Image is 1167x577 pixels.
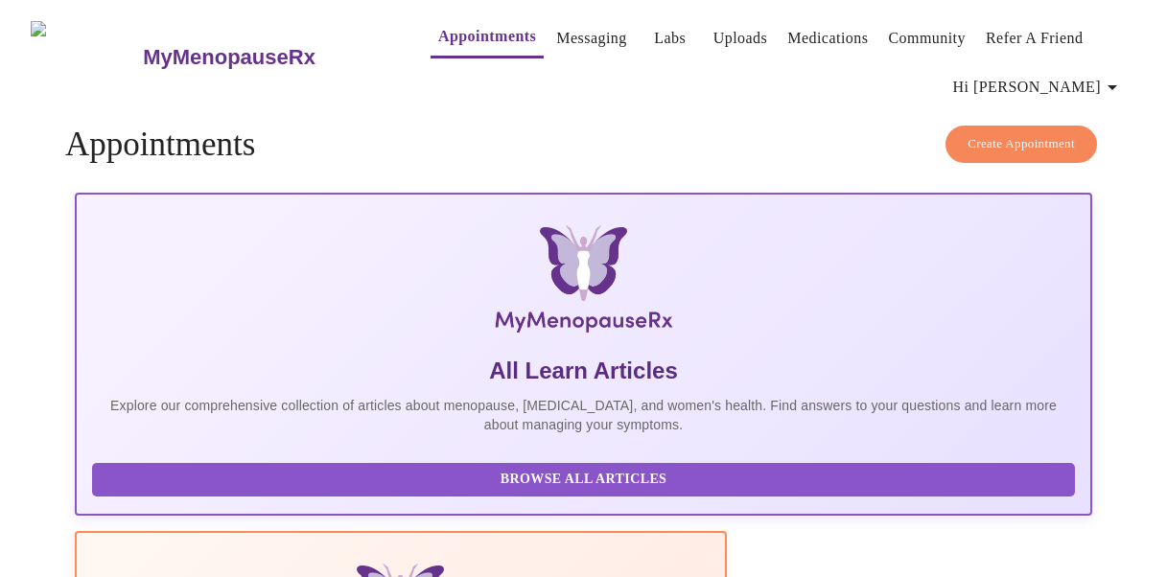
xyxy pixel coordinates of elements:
h3: MyMenopauseRx [143,45,315,70]
a: Messaging [556,25,626,52]
span: Browse All Articles [111,468,1056,492]
span: Hi [PERSON_NAME] [953,74,1124,101]
button: Messaging [548,19,634,58]
button: Browse All Articles [92,463,1075,496]
button: Hi [PERSON_NAME] [945,68,1132,106]
a: Medications [787,25,868,52]
img: MyMenopauseRx Logo [31,21,141,93]
button: Appointments [431,17,544,58]
a: Uploads [713,25,768,52]
a: Browse All Articles [92,470,1080,486]
p: Explore our comprehensive collection of articles about menopause, [MEDICAL_DATA], and women's hea... [92,396,1075,434]
button: Medications [780,19,875,58]
a: Labs [654,25,686,52]
button: Refer a Friend [978,19,1091,58]
button: Community [880,19,973,58]
a: Appointments [438,23,536,50]
h5: All Learn Articles [92,356,1075,386]
a: Refer a Friend [986,25,1084,52]
h4: Appointments [65,126,1102,164]
span: Create Appointment [968,133,1075,155]
a: MyMenopauseRx [141,24,392,91]
button: Labs [640,19,701,58]
a: Community [888,25,966,52]
button: Create Appointment [945,126,1097,163]
img: MyMenopauseRx Logo [245,225,922,340]
button: Uploads [706,19,776,58]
